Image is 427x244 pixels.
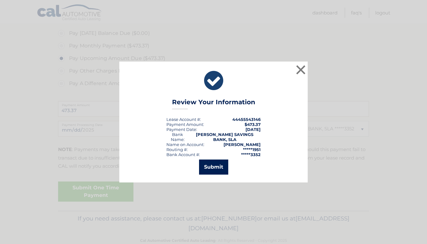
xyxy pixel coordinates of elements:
[166,127,196,132] span: Payment Date
[166,147,188,152] div: Routing #:
[166,132,189,142] div: Bank Name:
[295,63,307,76] button: ×
[245,122,261,127] span: $473.37
[166,142,204,147] div: Name on Account:
[166,117,201,122] div: Lease Account #:
[199,160,228,175] button: Submit
[166,152,200,157] div: Bank Account #:
[172,98,255,109] h3: Review Your Information
[196,132,253,142] strong: [PERSON_NAME] SAVINGS BANK, SLA
[166,127,197,132] div: :
[246,127,261,132] span: [DATE]
[232,117,261,122] strong: 44455543146
[224,142,261,147] strong: [PERSON_NAME]
[166,122,204,127] div: Payment Amount:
